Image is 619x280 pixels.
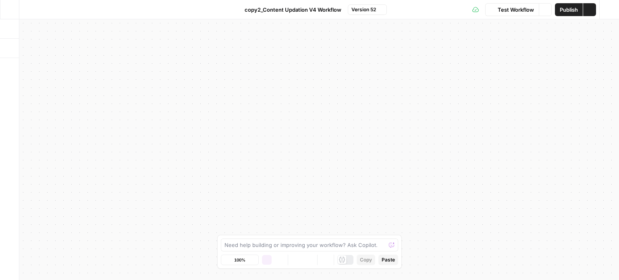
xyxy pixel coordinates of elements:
[560,6,578,14] span: Publish
[360,256,372,263] span: Copy
[233,3,346,16] button: copy2_Content Updation V4 Workflow
[234,257,245,263] span: 100%
[357,255,375,265] button: Copy
[555,3,583,16] button: Publish
[382,256,395,263] span: Paste
[378,255,398,265] button: Paste
[485,3,539,16] button: Test Workflow
[245,6,341,14] span: copy2_Content Updation V4 Workflow
[498,6,534,14] span: Test Workflow
[351,6,376,13] span: Version 52
[348,4,387,15] button: Version 52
